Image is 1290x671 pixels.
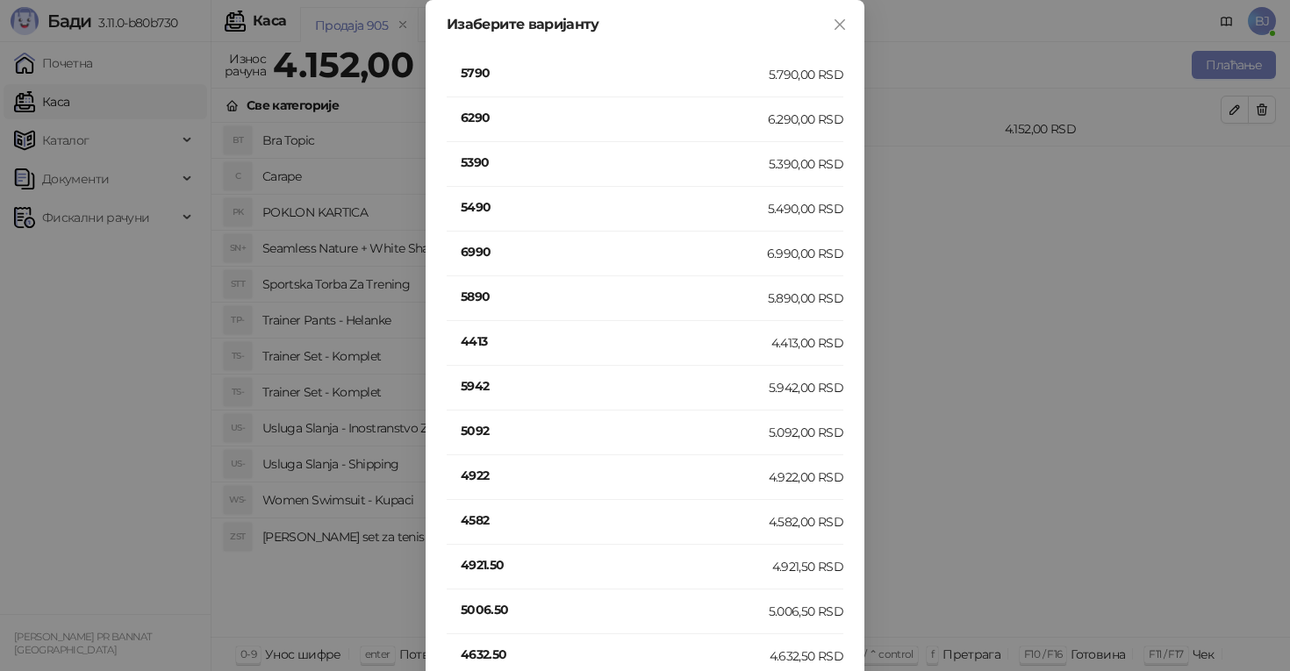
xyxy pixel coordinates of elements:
div: 5.390,00 RSD [769,154,843,174]
h4: 5942 [461,376,769,396]
div: 5.790,00 RSD [769,65,843,84]
button: Close [826,11,854,39]
div: 5.890,00 RSD [768,289,843,308]
span: close [833,18,847,32]
h4: 4922 [461,466,769,485]
div: 5.092,00 RSD [769,423,843,442]
h4: 5006.50 [461,600,769,619]
h4: 6290 [461,108,768,127]
h4: 5790 [461,63,769,82]
div: 4.582,00 RSD [769,512,843,532]
div: Изаберите варијанту [447,18,843,32]
div: 5.006,50 RSD [769,602,843,621]
h4: 5390 [461,153,769,172]
div: 5.490,00 RSD [768,199,843,218]
div: 6.990,00 RSD [767,244,843,263]
h4: 5490 [461,197,768,217]
h4: 5092 [461,421,769,440]
div: 5.942,00 RSD [769,378,843,397]
span: Close [826,18,854,32]
div: 4.632,50 RSD [770,646,843,666]
div: 4.413,00 RSD [771,333,843,353]
div: 4.921,50 RSD [772,557,843,576]
h4: 6990 [461,242,767,261]
h4: 4582 [461,510,769,530]
h4: 4921.50 [461,555,772,575]
h4: 4632.50 [461,645,770,664]
div: 4.922,00 RSD [769,468,843,487]
h4: 5890 [461,287,768,306]
div: 6.290,00 RSD [768,110,843,129]
h4: 4413 [461,332,771,351]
